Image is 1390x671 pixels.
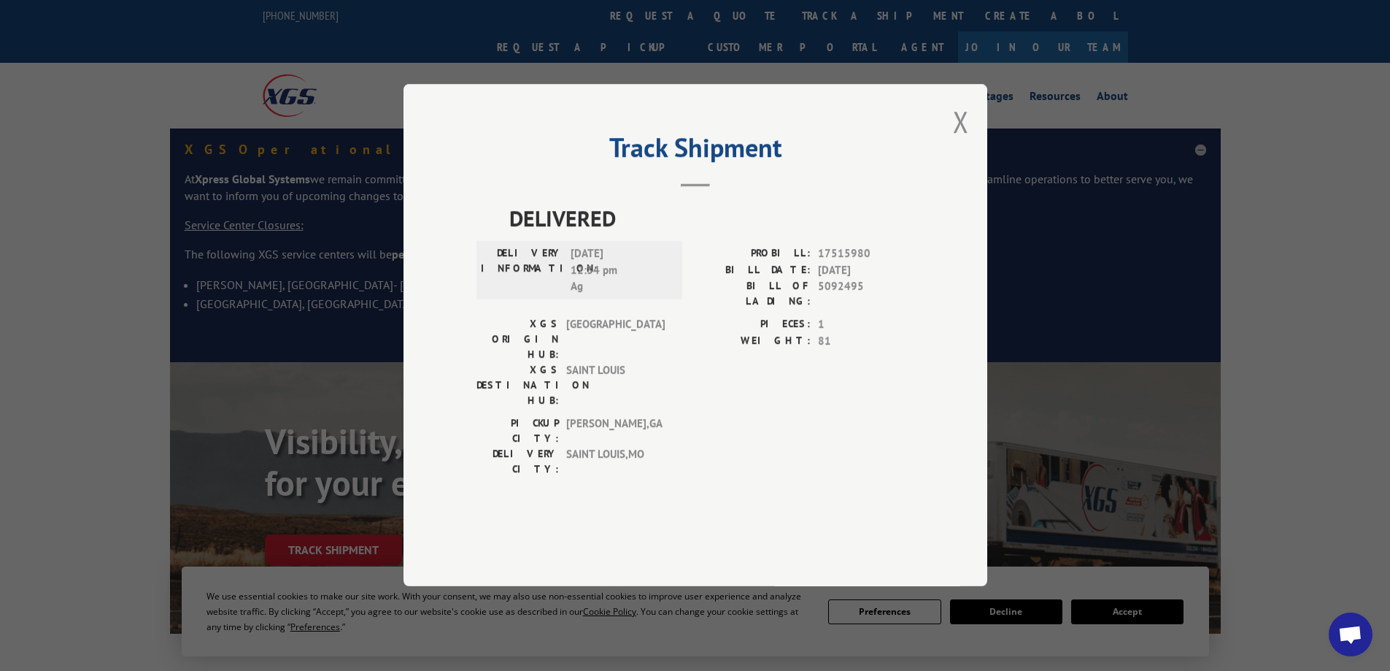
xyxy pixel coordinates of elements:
[695,246,811,263] label: PROBILL:
[695,262,811,279] label: BILL DATE:
[481,246,563,296] label: DELIVERY INFORMATION:
[1329,613,1372,656] a: Open chat
[566,447,665,478] span: SAINT LOUIS , MO
[476,317,559,363] label: XGS ORIGIN HUB:
[818,262,914,279] span: [DATE]
[566,363,665,409] span: SAINT LOUIS
[818,279,914,310] span: 5092495
[566,317,665,363] span: [GEOGRAPHIC_DATA]
[695,333,811,350] label: WEIGHT:
[695,317,811,334] label: PIECES:
[476,137,914,165] h2: Track Shipment
[509,202,914,235] span: DELIVERED
[476,416,559,447] label: PICKUP CITY:
[695,279,811,310] label: BILL OF LADING:
[476,363,559,409] label: XGS DESTINATION HUB:
[818,333,914,350] span: 81
[476,447,559,478] label: DELIVERY CITY:
[566,416,665,447] span: [PERSON_NAME] , GA
[818,246,914,263] span: 17515980
[571,246,669,296] span: [DATE] 12:34 pm Ag
[818,317,914,334] span: 1
[953,102,969,141] button: Close modal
